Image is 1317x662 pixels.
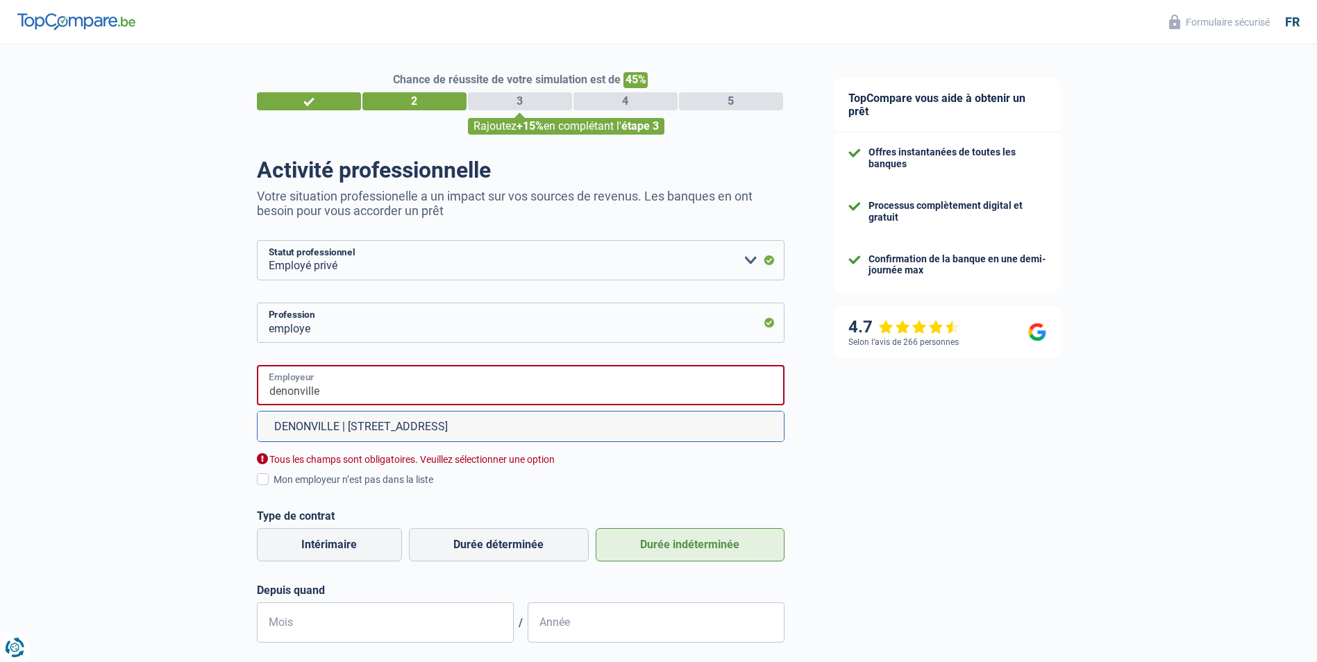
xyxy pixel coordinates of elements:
[257,453,785,466] div: Tous les champs sont obligatoires. Veuillez sélectionner une option
[257,92,361,110] div: 1
[1285,15,1300,30] div: fr
[393,73,621,86] span: Chance de réussite de votre simulation est de
[869,146,1046,170] div: Offres instantanées de toutes les banques
[257,509,785,523] label: Type de contrat
[258,411,784,441] li: DENONVILLE | [STREET_ADDRESS]
[514,616,528,629] span: /
[621,119,659,133] span: étape 3
[257,602,514,643] input: MM
[869,253,1046,277] div: Confirmation de la banque en une demi-journée max
[869,200,1046,223] div: Processus complètement digital et gratuit
[517,119,544,133] span: +15%
[257,157,785,183] h1: Activité professionnelle
[17,13,135,30] img: TopCompare Logo
[468,118,664,135] div: Rajoutez en complétant l'
[362,92,467,110] div: 2
[596,528,785,561] label: Durée indéterminée
[257,528,402,561] label: Intérimaire
[257,365,785,405] input: Cherchez votre employeur
[848,337,959,347] div: Selon l’avis de 266 personnes
[848,317,960,337] div: 4.7
[573,92,678,110] div: 4
[679,92,783,110] div: 5
[468,92,572,110] div: 3
[1161,10,1278,33] button: Formulaire sécurisé
[257,189,785,218] p: Votre situation professionelle a un impact sur vos sources de revenus. Les banques en ont besoin ...
[528,602,785,643] input: AAAA
[274,473,785,487] div: Mon employeur n’est pas dans la liste
[409,528,589,561] label: Durée déterminée
[834,78,1060,133] div: TopCompare vous aide à obtenir un prêt
[623,72,648,88] span: 45%
[257,584,785,597] label: Depuis quand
